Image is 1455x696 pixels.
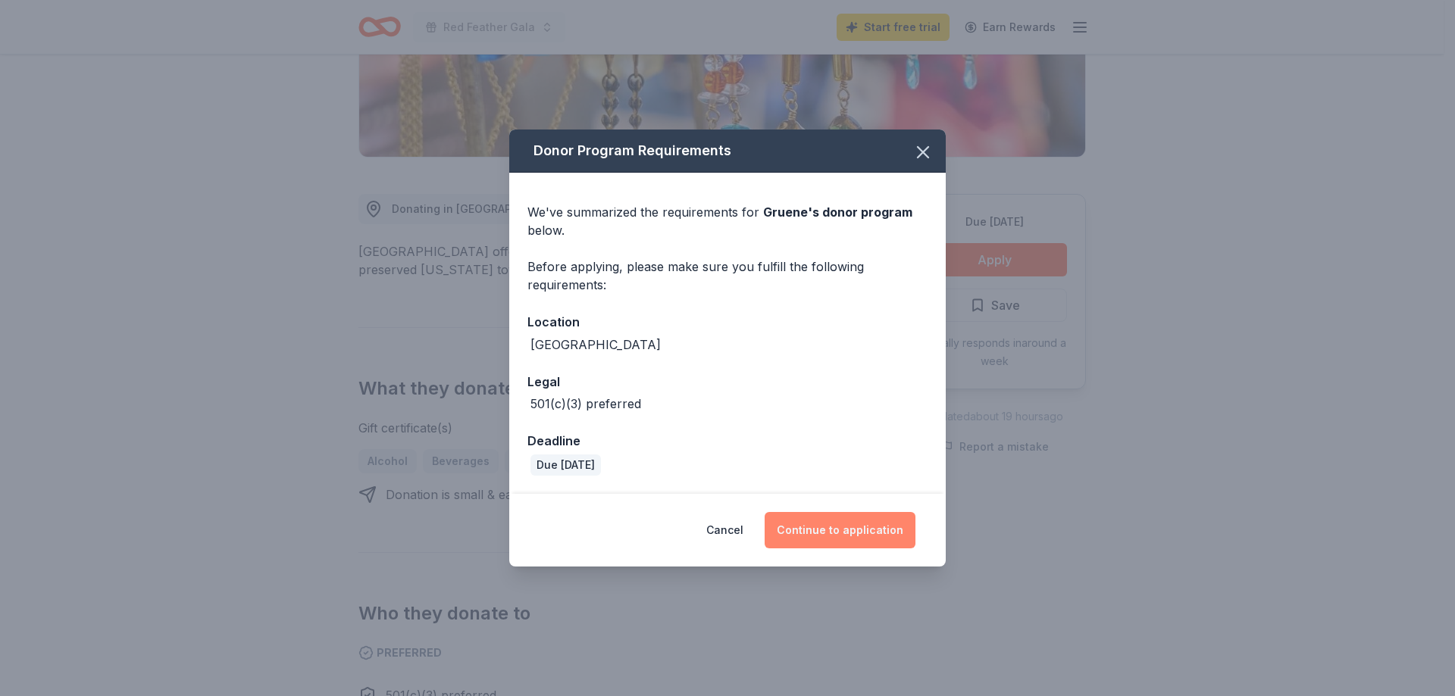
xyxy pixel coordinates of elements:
button: Cancel [706,512,743,548]
div: Due [DATE] [530,454,601,476]
div: Legal [527,372,928,392]
div: Deadline [527,431,928,451]
div: We've summarized the requirements for below. [527,203,928,239]
div: Before applying, please make sure you fulfill the following requirements: [527,257,928,294]
button: Continue to application [765,512,915,548]
div: [GEOGRAPHIC_DATA] [530,336,661,354]
div: Donor Program Requirements [509,130,946,173]
div: 501(c)(3) preferred [530,395,641,413]
span: Gruene 's donor program [763,204,912,220]
div: Location [527,312,928,332]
